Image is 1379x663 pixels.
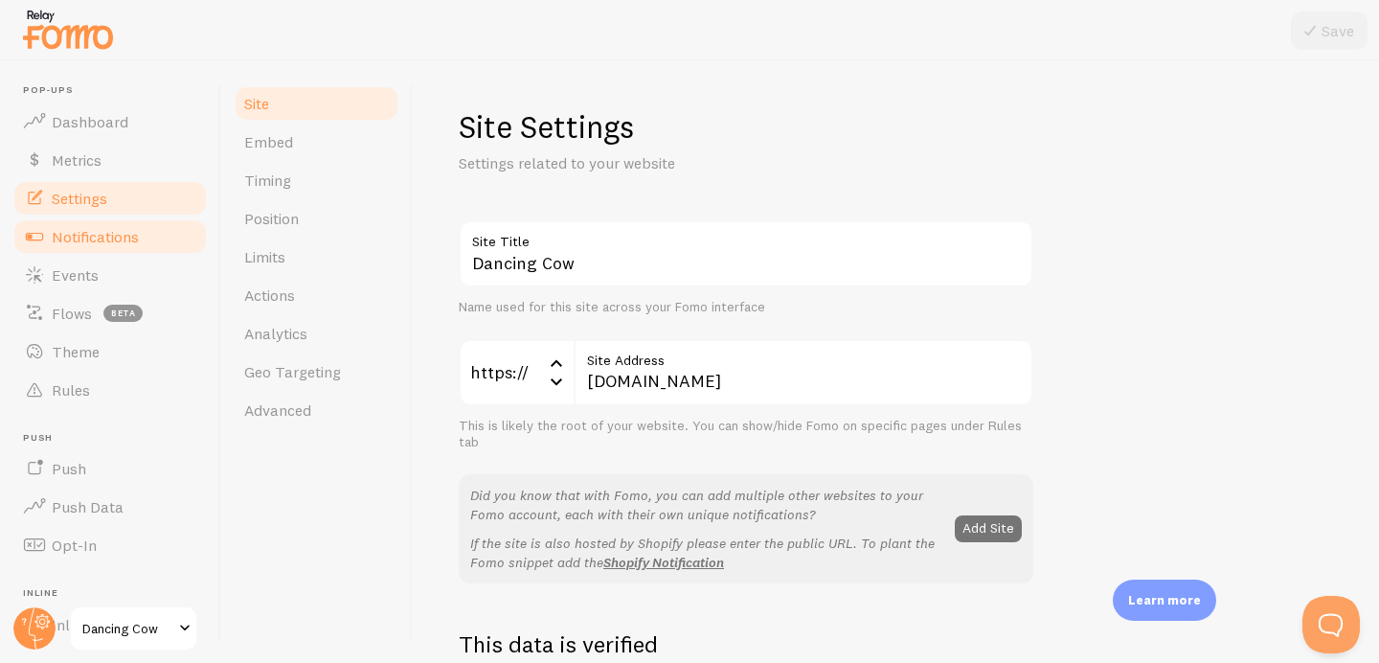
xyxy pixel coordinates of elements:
img: fomo-relay-logo-orange.svg [20,5,116,54]
span: Dashboard [52,112,128,131]
span: Position [244,209,299,228]
a: Theme [11,332,209,371]
a: Flows beta [11,294,209,332]
a: Metrics [11,141,209,179]
a: Site [233,84,400,123]
span: Limits [244,247,285,266]
span: Rules [52,380,90,400]
a: Rules [11,371,209,409]
a: Limits [233,238,400,276]
span: Metrics [52,150,102,170]
span: Advanced [244,400,311,420]
a: Settings [11,179,209,217]
span: Settings [52,189,107,208]
span: beta [103,305,143,322]
h1: Site Settings [459,107,1033,147]
span: Pop-ups [23,84,209,97]
span: Events [52,265,99,285]
span: Push [52,459,86,478]
iframe: Help Scout Beacon - Open [1302,596,1360,653]
span: Push Data [52,497,124,516]
a: Geo Targeting [233,353,400,391]
a: Push Data [11,488,209,526]
a: Actions [233,276,400,314]
div: This is likely the root of your website. You can show/hide Fomo on specific pages under Rules tab [459,418,1033,451]
a: Timing [233,161,400,199]
a: Advanced [233,391,400,429]
span: Theme [52,342,100,361]
h2: This data is verified [459,629,1033,659]
div: https:// [459,339,574,406]
a: Notifications [11,217,209,256]
p: Settings related to your website [459,152,918,174]
span: Notifications [52,227,139,246]
span: Push [23,432,209,445]
div: Name used for this site across your Fomo interface [459,299,1033,316]
div: Learn more [1113,580,1216,621]
span: Actions [244,286,295,305]
p: Learn more [1128,591,1201,609]
span: Inline [23,587,209,600]
span: Geo Targeting [244,362,341,381]
p: If the site is also hosted by Shopify please enter the public URL. To plant the Fomo snippet add the [470,534,943,572]
a: Shopify Notification [603,554,724,571]
a: Dancing Cow [69,606,198,652]
a: Events [11,256,209,294]
a: Dashboard [11,103,209,141]
span: Analytics [244,324,307,343]
a: Analytics [233,314,400,353]
span: Dancing Cow [82,617,173,640]
button: Add Site [955,515,1022,542]
span: Timing [244,171,291,190]
p: Did you know that with Fomo, you can add multiple other websites to your Fomo account, each with ... [470,486,943,524]
span: Embed [244,132,293,151]
a: Embed [233,123,400,161]
a: Push [11,449,209,488]
a: Position [233,199,400,238]
label: Site Title [459,220,1033,253]
a: Opt-In [11,526,209,564]
span: Flows [52,304,92,323]
input: myhonestcompany.com [574,339,1033,406]
span: Site [244,94,269,113]
span: Opt-In [52,536,97,555]
label: Site Address [574,339,1033,372]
